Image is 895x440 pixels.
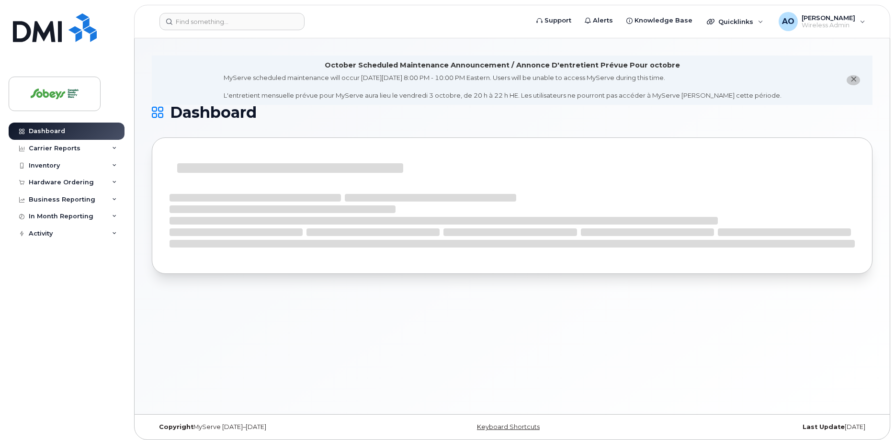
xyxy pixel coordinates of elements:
strong: Last Update [803,423,845,430]
div: October Scheduled Maintenance Announcement / Annonce D'entretient Prévue Pour octobre [325,60,680,70]
div: MyServe [DATE]–[DATE] [152,423,392,431]
div: [DATE] [632,423,872,431]
strong: Copyright [159,423,193,430]
a: Keyboard Shortcuts [477,423,540,430]
span: Dashboard [170,105,257,120]
div: MyServe scheduled maintenance will occur [DATE][DATE] 8:00 PM - 10:00 PM Eastern. Users will be u... [224,73,782,100]
button: close notification [847,75,860,85]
